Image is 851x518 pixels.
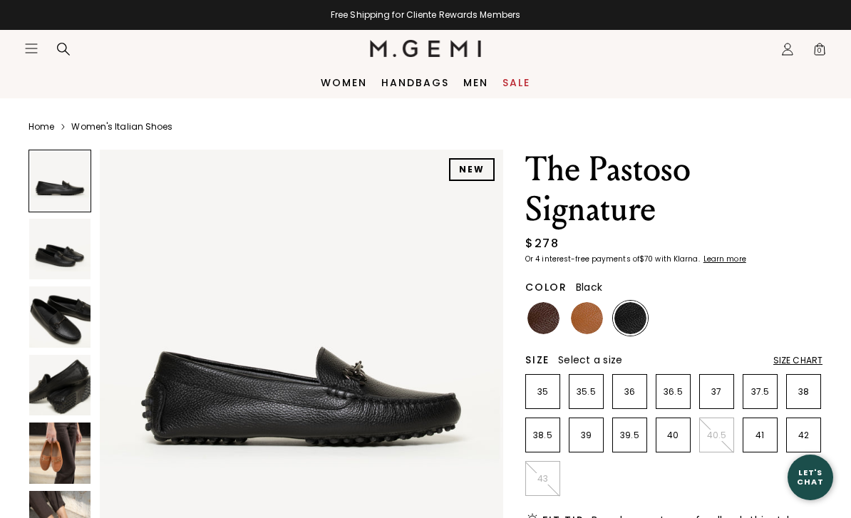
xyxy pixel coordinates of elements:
a: Home [29,121,54,133]
div: NEW [449,158,495,181]
span: Select a size [558,353,622,367]
klarna-placement-style-body: Or 4 interest-free payments of [525,254,639,264]
p: 35 [526,386,559,398]
a: Handbags [381,77,449,88]
p: 38.5 [526,430,559,441]
h2: Size [525,354,550,366]
div: Let's Chat [788,468,833,486]
p: 36.5 [656,386,690,398]
p: 35.5 [569,386,603,398]
p: 39.5 [613,430,646,441]
p: 39 [569,430,603,441]
img: The Pastoso Signature [29,355,91,416]
a: Learn more [702,255,746,264]
klarna-placement-style-cta: Learn more [703,254,746,264]
p: 41 [743,430,777,441]
img: The Pastoso Signature [29,423,91,484]
a: Women's Italian Shoes [71,121,172,133]
p: 40 [656,430,690,441]
img: The Pastoso Signature [29,219,91,280]
span: Black [576,280,602,294]
p: 37.5 [743,386,777,398]
img: Tan [571,302,603,334]
div: Size Chart [773,355,822,366]
h1: The Pastoso Signature [525,150,822,229]
p: 36 [613,386,646,398]
a: Men [463,77,488,88]
img: The Pastoso Signature [29,286,91,348]
span: 0 [813,45,827,59]
p: 42 [787,430,820,441]
klarna-placement-style-body: with Klarna [655,254,701,264]
p: 37 [700,386,733,398]
div: $278 [525,235,559,252]
klarna-placement-style-amount: $70 [639,254,653,264]
p: 38 [787,386,820,398]
p: 43 [526,473,559,485]
p: 40.5 [700,430,733,441]
img: M.Gemi [370,40,482,57]
a: Sale [502,77,530,88]
button: Open site menu [24,41,38,56]
img: Black [614,302,646,334]
img: Chocolate [527,302,559,334]
h2: Color [525,281,567,293]
a: Women [321,77,367,88]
